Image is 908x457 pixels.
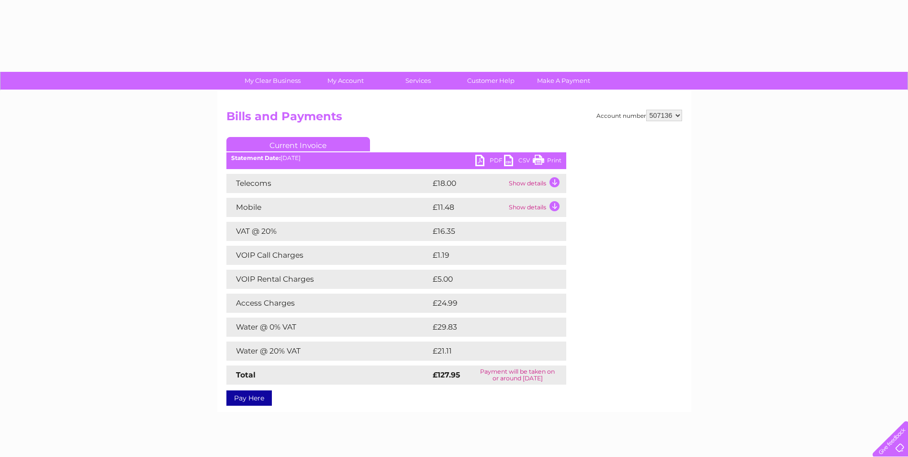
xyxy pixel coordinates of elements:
[306,72,385,90] a: My Account
[433,370,460,379] strong: £127.95
[430,318,547,337] td: £29.83
[236,370,256,379] strong: Total
[226,110,682,128] h2: Bills and Payments
[226,174,430,193] td: Telecoms
[226,246,430,265] td: VOIP Call Charges
[524,72,603,90] a: Make A Payment
[231,154,280,161] b: Statement Date:
[430,342,544,361] td: £21.11
[430,294,548,313] td: £24.99
[451,72,530,90] a: Customer Help
[226,222,430,241] td: VAT @ 20%
[226,318,430,337] td: Water @ 0% VAT
[430,222,546,241] td: £16.35
[226,270,430,289] td: VOIP Rental Charges
[226,342,430,361] td: Water @ 20% VAT
[506,174,566,193] td: Show details
[379,72,458,90] a: Services
[226,390,272,406] a: Pay Here
[596,110,682,121] div: Account number
[469,366,566,385] td: Payment will be taken on or around [DATE]
[233,72,312,90] a: My Clear Business
[504,155,533,169] a: CSV
[430,198,506,217] td: £11.48
[506,198,566,217] td: Show details
[226,155,566,161] div: [DATE]
[430,270,544,289] td: £5.00
[430,174,506,193] td: £18.00
[226,198,430,217] td: Mobile
[226,294,430,313] td: Access Charges
[226,137,370,151] a: Current Invoice
[533,155,561,169] a: Print
[430,246,541,265] td: £1.19
[475,155,504,169] a: PDF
